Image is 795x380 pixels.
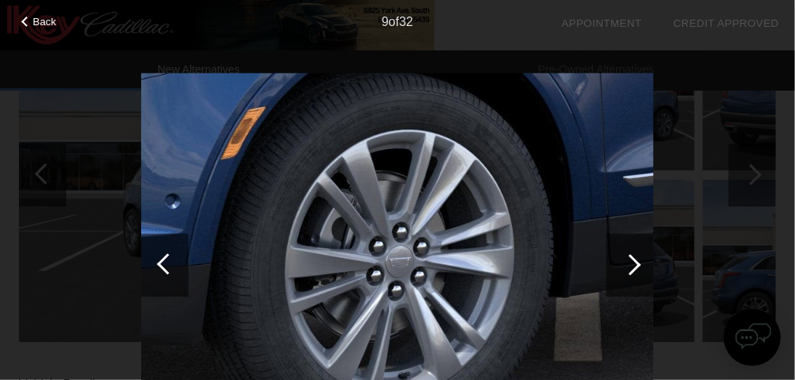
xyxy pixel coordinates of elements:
[399,15,413,28] span: 32
[382,15,389,28] span: 9
[674,17,779,29] a: Credit Approved
[562,17,642,29] a: Appointment
[33,16,57,28] span: Back
[653,295,795,380] iframe: Chat Assistance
